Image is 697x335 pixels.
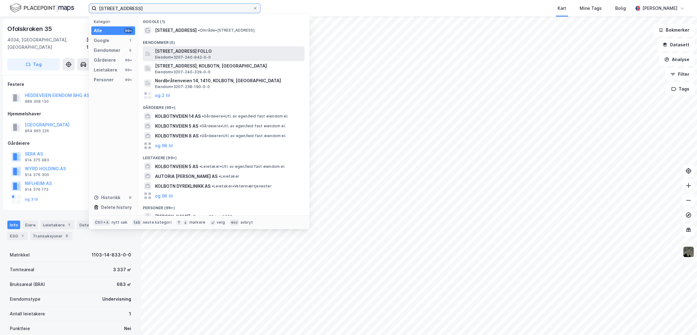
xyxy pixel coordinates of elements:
[657,39,695,51] button: Datasett
[23,221,38,229] div: Eiere
[112,220,128,225] div: nytt søk
[580,5,602,12] div: Mine Tags
[199,124,286,129] span: Gårdeiere • Utl. av egen/leid fast eiendom el.
[217,220,225,225] div: velg
[155,163,198,170] span: KOLBOTNVEIEN 5 AS
[200,133,286,138] span: Gårdeiere • Utl. av egen/leid fast eiendom el.
[124,77,133,82] div: 99+
[240,220,253,225] div: avbryt
[155,183,210,190] span: KOLBOTN DYREKLINIKK AS
[189,220,205,225] div: markere
[25,187,48,192] div: 914 376 173
[155,192,173,199] button: og 96 til
[7,232,28,240] div: ESG
[155,142,173,149] button: og 96 til
[683,246,694,258] img: 9k=
[155,132,199,140] span: KOLBOTNVEIEN 8 AS
[25,99,49,104] div: 989 308 130
[10,295,40,303] div: Eiendomstype
[64,233,70,239] div: 8
[199,124,201,128] span: •
[219,174,239,179] span: Leietaker
[155,84,210,89] span: Eiendom • 3207-238-190-0-0
[7,221,20,229] div: Info
[202,114,204,118] span: •
[653,24,695,36] button: Bokmerker
[25,158,49,163] div: 914 375 983
[128,195,133,200] div: 0
[86,36,134,51] div: [GEOGRAPHIC_DATA], 14/833
[155,62,302,70] span: [STREET_ADDRESS], KOLBOTN, [GEOGRAPHIC_DATA]
[66,222,72,228] div: 1
[94,194,120,201] div: Historikk
[10,325,30,332] div: Punktleie
[155,48,302,55] span: [STREET_ADDRESS] FOLLO
[8,140,133,147] div: Gårdeiere
[30,232,72,240] div: Transaksjoner
[10,281,45,288] div: Bruksareal (BRA)
[155,92,170,99] button: og 2 til
[191,214,193,219] span: •
[94,27,102,34] div: Alle
[155,77,302,84] span: Nordbråtenveien 14, 1410, KOLBOTN, [GEOGRAPHIC_DATA]
[128,38,133,43] div: 1
[92,251,131,259] div: 1103-14-833-0-0
[102,295,131,303] div: Undervisning
[615,5,626,12] div: Bolig
[198,28,200,33] span: •
[124,67,133,72] div: 99+
[8,110,133,117] div: Hjemmelshaver
[230,219,239,225] div: esc
[7,58,60,71] button: Tag
[143,220,172,225] div: neste kategori
[7,24,53,34] div: Ofolskroken 35
[124,58,133,63] div: 99+
[155,27,197,34] span: [STREET_ADDRESS]
[138,35,309,46] div: Eiendommer (5)
[138,100,309,111] div: Gårdeiere (99+)
[10,266,34,273] div: Tomteareal
[10,310,45,318] div: Antall leietakere
[642,5,677,12] div: [PERSON_NAME]
[97,4,253,13] input: Søk på adresse, matrikkel, gårdeiere, leietakere eller personer
[155,173,218,180] span: AUTORIA [PERSON_NAME] AS
[666,306,697,335] iframe: Chat Widget
[132,219,142,225] div: tab
[8,81,133,88] div: Festere
[7,36,86,51] div: 4034, [GEOGRAPHIC_DATA], [GEOGRAPHIC_DATA]
[128,48,133,53] div: 5
[10,251,30,259] div: Matrikkel
[659,53,695,66] button: Analyse
[666,306,697,335] div: Kontrollprogram for chat
[138,14,309,25] div: Google (1)
[94,66,117,74] div: Leietakere
[200,133,202,138] span: •
[40,221,74,229] div: Leietakere
[77,221,100,229] div: Datasett
[558,5,566,12] div: Kart
[202,114,288,119] span: Gårdeiere • Utl. av egen/leid fast eiendom el.
[94,47,120,54] div: Eiendommer
[212,184,214,188] span: •
[113,266,131,273] div: 3 337 ㎡
[155,122,198,130] span: KOLBOTNVEIEN 5 AS
[25,172,49,177] div: 914 376 300
[94,219,110,225] div: Ctrl + k
[94,76,114,83] div: Personer
[117,281,131,288] div: 683 ㎡
[191,214,232,219] span: Person • 26. juni 1935
[138,201,309,212] div: Personer (99+)
[212,184,272,189] span: Leietaker • Veterinærtjenester
[124,325,131,332] div: Nei
[665,68,695,80] button: Filter
[219,174,221,179] span: •
[199,164,201,169] span: •
[199,164,285,169] span: Leietaker • Utl. av egen/leid fast eiendom el.
[94,56,116,64] div: Gårdeiere
[155,70,210,75] span: Eiendom • 3207-240-329-0-0
[94,19,135,24] div: Kategori
[10,3,74,13] img: logo.f888ab2527a4732fd821a326f86c7f29.svg
[155,213,190,220] span: [PERSON_NAME]
[101,204,132,211] div: Delete history
[666,83,695,95] button: Tags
